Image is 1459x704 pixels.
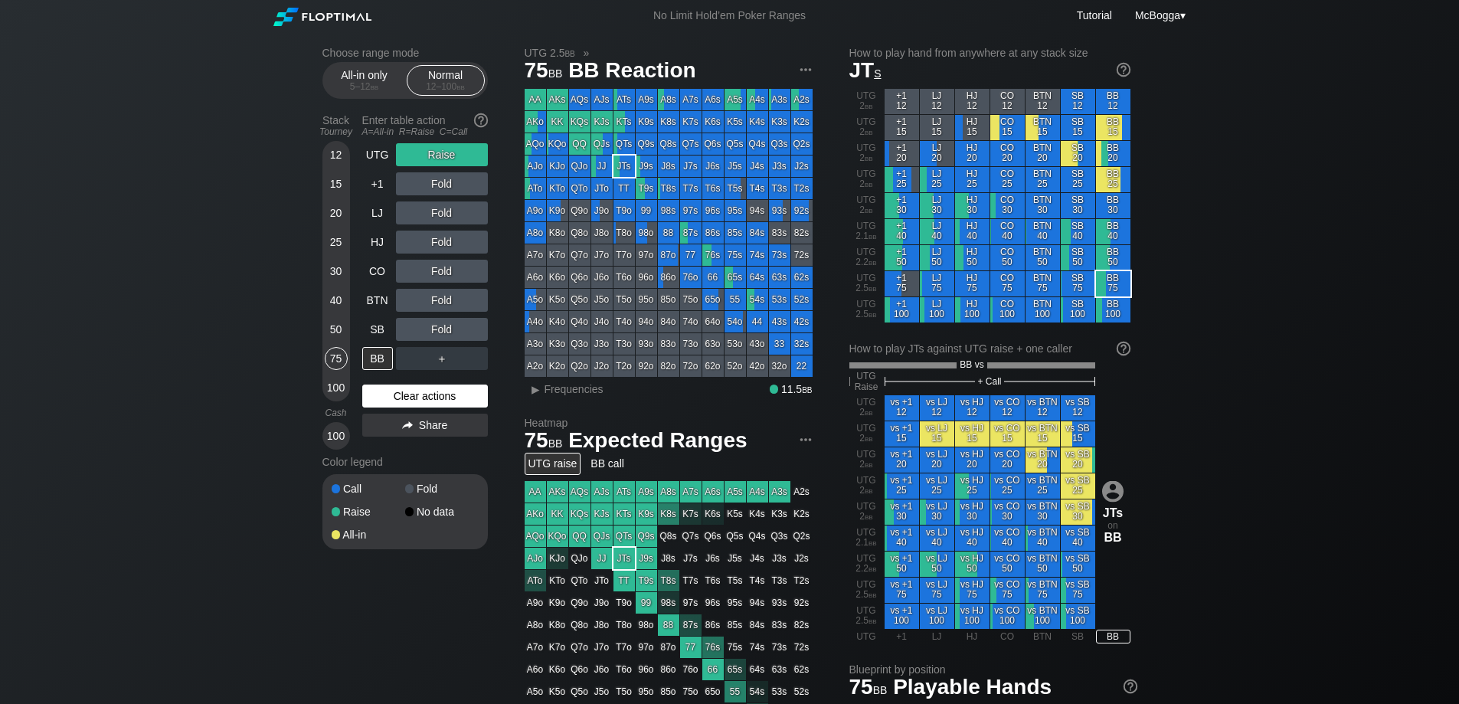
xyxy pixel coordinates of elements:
div: BTN [362,289,393,312]
div: 50 [325,318,348,341]
div: Q9s [636,133,657,155]
div: BB 50 [1096,245,1130,270]
div: A2s [791,89,813,110]
span: McBogga [1135,9,1180,21]
div: J3s [769,156,790,177]
div: T8o [613,222,635,244]
div: J7s [680,156,702,177]
div: K5o [547,289,568,310]
div: 75o [680,289,702,310]
div: 82s [791,222,813,244]
div: T7s [680,178,702,199]
div: LJ 100 [920,297,954,323]
div: 40 [325,289,348,312]
div: KK [547,111,568,133]
div: KQs [569,111,590,133]
img: share.864f2f62.svg [402,421,413,430]
div: BTN 30 [1026,193,1060,218]
div: 63o [702,333,724,355]
div: T3s [769,178,790,199]
div: 32s [791,333,813,355]
div: ▾ [1131,7,1188,24]
div: HJ 25 [955,167,990,192]
div: BTN 100 [1026,297,1060,323]
div: BTN 40 [1026,219,1060,244]
div: CO 15 [990,115,1025,140]
div: A7o [525,244,546,266]
span: UTG 2.5 [522,46,577,60]
div: +1 20 [885,141,919,166]
div: 83o [658,333,679,355]
div: T4s [747,178,768,199]
div: Enter table action [362,108,488,143]
div: 100 [325,424,348,447]
div: Q8s [658,133,679,155]
span: bb [869,231,877,241]
div: 94s [747,200,768,221]
div: 99 [636,200,657,221]
div: 42s [791,311,813,332]
div: J8s [658,156,679,177]
div: K5s [725,111,746,133]
div: 86o [658,267,679,288]
div: +1 30 [885,193,919,218]
div: Stack [316,108,356,143]
div: AKo [525,111,546,133]
div: J9o [591,200,613,221]
div: J5s [725,156,746,177]
span: s [874,64,881,80]
div: BB 100 [1096,297,1130,323]
div: How to play JTs against UTG raise + one caller [849,342,1130,355]
div: 43o [747,333,768,355]
div: 30 [325,260,348,283]
div: +1 15 [885,115,919,140]
div: 86s [702,222,724,244]
div: SB 100 [1061,297,1095,323]
div: A4s [747,89,768,110]
div: 100 [325,376,348,399]
div: 72s [791,244,813,266]
div: T5o [613,289,635,310]
div: +1 40 [885,219,919,244]
div: 73o [680,333,702,355]
div: Call [332,483,405,494]
div: J8o [591,222,613,244]
div: T6o [613,267,635,288]
div: +1 100 [885,297,919,323]
div: 25 [325,231,348,254]
div: T6s [702,178,724,199]
div: Q8o [569,222,590,244]
div: 62s [791,267,813,288]
div: 95o [636,289,657,310]
span: JT [849,58,882,82]
div: 76s [702,244,724,266]
div: +1 12 [885,89,919,114]
div: KQo [547,133,568,155]
div: LJ 40 [920,219,954,244]
span: bb [865,205,873,215]
div: Fold [396,201,488,224]
div: Fold [396,231,488,254]
div: BB 75 [1096,271,1130,296]
div: 44 [747,311,768,332]
span: bb [865,100,873,111]
div: UTG 2 [849,141,884,166]
div: UTG 2.2 [849,245,884,270]
div: 98o [636,222,657,244]
div: A9o [525,200,546,221]
div: UTG 2.1 [849,219,884,244]
div: 65o [702,289,724,310]
div: JTo [591,178,613,199]
div: 15 [325,172,348,195]
div: CO 25 [990,167,1025,192]
div: KJs [591,111,613,133]
div: +1 [362,172,393,195]
div: 98s [658,200,679,221]
div: 65s [725,267,746,288]
div: HJ 12 [955,89,990,114]
div: 12 – 100 [414,81,478,92]
div: ATo [525,178,546,199]
div: SB 50 [1061,245,1095,270]
div: A5s [725,89,746,110]
div: 12 [325,143,348,166]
